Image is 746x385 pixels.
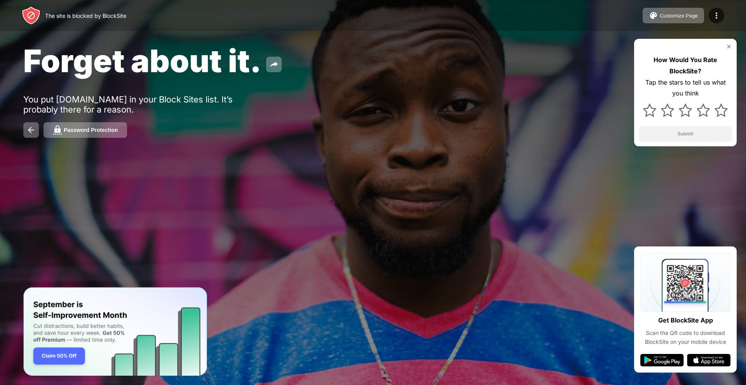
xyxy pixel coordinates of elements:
button: Submit [639,126,732,142]
img: qrcode.svg [640,253,730,312]
img: google-play.svg [640,354,684,366]
img: app-store.svg [687,354,730,366]
img: star.svg [679,104,692,117]
div: Password Protection [64,127,118,133]
img: pallet.svg [649,11,658,20]
img: star.svg [697,104,710,117]
img: password.svg [53,125,62,135]
div: Tap the stars to tell us what you think [639,77,732,99]
div: The site is blocked by BlockSite [45,12,126,19]
button: Password Protection [44,122,127,138]
img: star.svg [715,104,728,117]
div: Customize Page [660,13,698,19]
button: Customize Page [643,8,704,23]
div: Scan the QR code to download BlockSite on your mobile device [640,329,730,346]
img: star.svg [661,104,674,117]
iframe: Banner [23,287,207,376]
div: Get BlockSite App [658,315,713,326]
img: star.svg [643,104,656,117]
img: header-logo.svg [22,6,40,25]
img: back.svg [26,125,36,135]
div: How Would You Rate BlockSite? [639,54,732,77]
span: Forget about it. [23,42,261,80]
img: menu-icon.svg [712,11,721,20]
img: rate-us-close.svg [726,43,732,50]
img: share.svg [269,60,279,69]
div: You put [DOMAIN_NAME] in your Block Sites list. It’s probably there for a reason. [23,94,263,114]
